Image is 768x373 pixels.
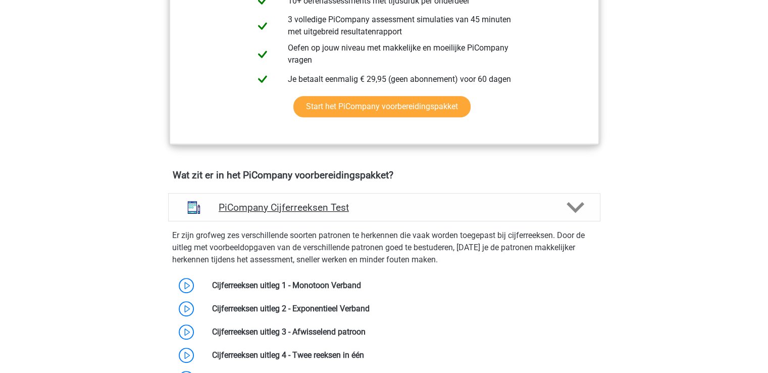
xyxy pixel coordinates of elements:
div: Cijferreeksen uitleg 1 - Monotoon Verband [204,279,600,292]
div: Cijferreeksen uitleg 4 - Twee reeksen in één [204,349,600,361]
img: cijferreeksen [181,194,207,220]
p: Er zijn grofweg zes verschillende soorten patronen te herkennen die vaak worden toegepast bij cij... [172,229,596,266]
div: Cijferreeksen uitleg 3 - Afwisselend patroon [204,326,600,338]
div: Cijferreeksen uitleg 2 - Exponentieel Verband [204,303,600,315]
a: cijferreeksen PiCompany Cijferreeksen Test [164,193,604,221]
a: Start het PiCompany voorbereidingspakket [293,96,471,117]
h4: Wat zit er in het PiCompany voorbereidingspakket? [173,169,596,181]
h4: PiCompany Cijferreeksen Test [219,202,549,213]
